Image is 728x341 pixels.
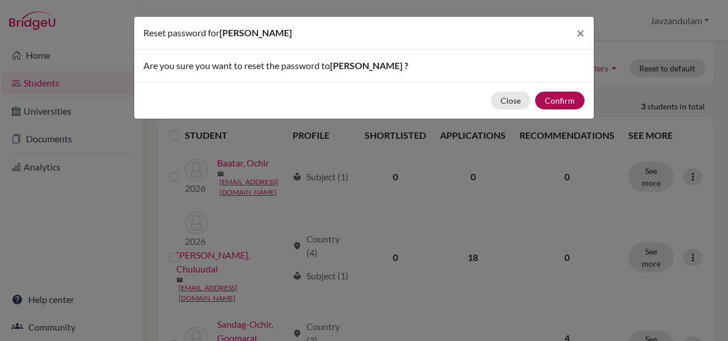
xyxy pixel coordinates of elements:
[491,92,530,109] button: Close
[219,27,292,38] span: [PERSON_NAME]
[577,24,585,41] span: ×
[535,92,585,109] button: Confirm
[330,60,408,71] span: [PERSON_NAME] ?
[567,17,594,49] button: Close
[143,59,585,73] p: Are you sure you want to reset the password to
[143,27,219,38] span: Reset password for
